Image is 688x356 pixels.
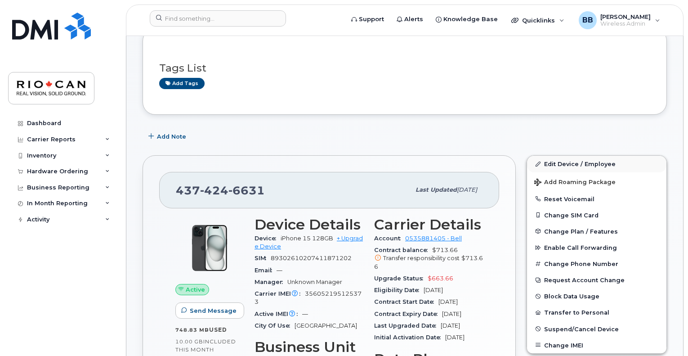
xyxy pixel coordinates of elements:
[287,279,342,285] span: Unknown Manager
[374,322,441,329] span: Last Upgraded Date
[374,235,405,242] span: Account
[374,275,428,282] span: Upgrade Status
[438,298,458,305] span: [DATE]
[505,11,571,29] div: Quicklinks
[527,321,666,337] button: Suspend/Cancel Device
[374,247,483,271] span: $713.66
[359,15,384,24] span: Support
[255,290,362,305] span: 356052195125373
[445,334,465,341] span: [DATE]
[228,184,265,197] span: 6631
[200,184,228,197] span: 424
[374,247,432,253] span: Contract balance
[176,184,265,197] span: 437
[522,17,555,24] span: Quicklinks
[159,63,650,74] h3: Tags List
[527,191,666,207] button: Reset Voicemail
[186,285,205,294] span: Active
[271,255,352,261] span: 89302610207411871202
[175,338,236,353] span: included this month
[150,10,286,27] input: Find something...
[424,287,443,293] span: [DATE]
[527,239,666,256] button: Enable Call Forwarding
[302,311,308,317] span: —
[527,156,666,172] a: Edit Device / Employee
[390,10,429,28] a: Alerts
[175,327,209,333] span: 748.83 MB
[415,186,457,193] span: Last updated
[544,244,617,251] span: Enable Call Forwarding
[374,334,445,341] span: Initial Activation Date
[527,207,666,223] button: Change SIM Card
[255,279,287,285] span: Manager
[255,339,363,355] h3: Business Unit
[175,338,203,345] span: 10.00 GB
[255,311,302,317] span: Active IMEI
[374,287,424,293] span: Eligibility Date
[255,322,295,329] span: City Of Use
[159,78,205,89] a: Add tags
[527,304,666,320] button: Transfer to Personal
[255,267,277,274] span: Email
[383,255,460,261] span: Transfer responsibility cost
[157,132,186,141] span: Add Note
[534,179,616,187] span: Add Roaming Package
[442,311,461,317] span: [DATE]
[600,13,651,20] span: [PERSON_NAME]
[345,10,390,28] a: Support
[190,306,237,315] span: Send Message
[527,288,666,304] button: Block Data Usage
[255,235,281,242] span: Device
[143,128,194,144] button: Add Note
[374,255,483,270] span: $713.66
[600,20,651,27] span: Wireless Admin
[429,10,504,28] a: Knowledge Base
[527,272,666,288] button: Request Account Change
[209,326,227,333] span: used
[527,172,666,191] button: Add Roaming Package
[527,256,666,272] button: Change Phone Number
[544,228,618,234] span: Change Plan / Features
[295,322,357,329] span: [GEOGRAPHIC_DATA]
[374,216,483,233] h3: Carrier Details
[457,186,477,193] span: [DATE]
[255,216,363,233] h3: Device Details
[255,255,271,261] span: SIM
[443,15,498,24] span: Knowledge Base
[428,275,453,282] span: $663.66
[404,15,423,24] span: Alerts
[527,223,666,239] button: Change Plan / Features
[572,11,666,29] div: Bhaumik Barot
[175,302,244,319] button: Send Message
[374,298,438,305] span: Contract Start Date
[277,267,282,274] span: —
[441,322,460,329] span: [DATE]
[255,290,305,297] span: Carrier IMEI
[374,311,442,317] span: Contract Expiry Date
[183,221,237,275] img: iPhone_15_Black.png
[544,325,619,332] span: Suspend/Cancel Device
[582,15,593,26] span: BB
[281,235,333,242] span: iPhone 15 128GB
[405,235,462,242] a: 0535881405 - Bell
[527,337,666,353] button: Change IMEI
